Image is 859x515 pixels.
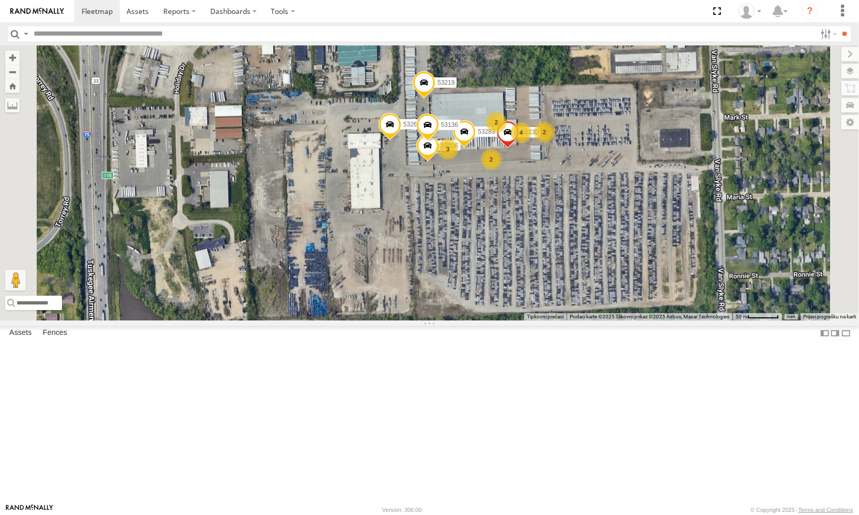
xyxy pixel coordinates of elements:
[5,98,20,112] label: Measure
[803,314,856,319] a: Prijavi pogrešku na karti
[403,121,420,128] span: 53262
[6,505,53,515] a: Visit our Website
[802,3,818,20] i: ?
[820,326,830,341] label: Dock Summary Table to the Left
[441,121,458,128] span: 53136
[511,122,532,143] div: 4
[22,26,30,41] label: Search Query
[486,112,507,133] div: 2
[5,79,20,93] button: Zoom Home
[534,122,555,142] div: 2
[787,314,795,318] a: Uvjeti (otvara se u novoj kartici)
[527,313,564,320] button: Tipkovni prečaci
[732,313,782,320] button: Mjerilo karte: 50 m naprema 57 piksela
[382,507,421,513] div: Version: 306.00
[799,507,853,513] a: Terms and Conditions
[481,149,502,170] div: 2
[830,326,840,341] label: Dock Summary Table to the Right
[841,115,859,130] label: Map Settings
[841,326,851,341] label: Hide Summary Table
[10,8,64,15] img: rand-logo.svg
[735,4,765,19] div: Miky Transport
[817,26,839,41] label: Search Filter Options
[5,270,26,291] button: Povucite Pegmana na kartu da biste otvorili Street View
[478,128,495,135] span: 53283
[570,314,729,319] span: Podaci karte ©2025 Slikovni prikaz ©2025 Airbus, Maxar Technologies
[5,65,20,79] button: Zoom out
[736,314,747,319] span: 50 m
[38,326,72,341] label: Fences
[5,51,20,65] button: Zoom in
[4,326,37,341] label: Assets
[438,139,458,159] div: 3
[751,507,853,513] div: © Copyright 2025 -
[438,78,455,86] span: 53219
